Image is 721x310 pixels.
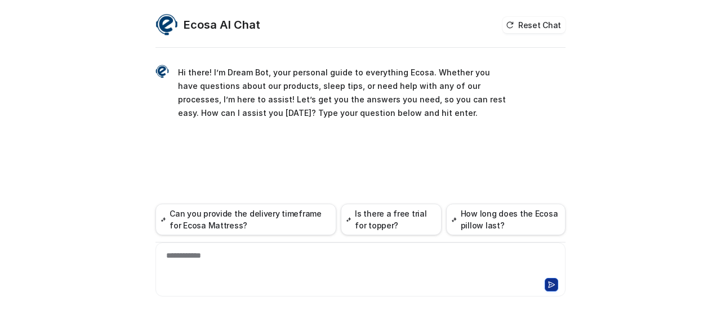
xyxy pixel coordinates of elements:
[341,204,442,235] button: Is there a free trial for topper?
[184,17,260,33] h2: Ecosa AI Chat
[155,65,169,78] img: Widget
[155,14,178,36] img: Widget
[502,17,566,33] button: Reset Chat
[446,204,566,235] button: How long does the Ecosa pillow last?
[178,66,508,120] p: Hi there! I’m Dream Bot, your personal guide to everything Ecosa. Whether you have questions abou...
[155,204,336,235] button: Can you provide the delivery timeframe for Ecosa Mattress?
